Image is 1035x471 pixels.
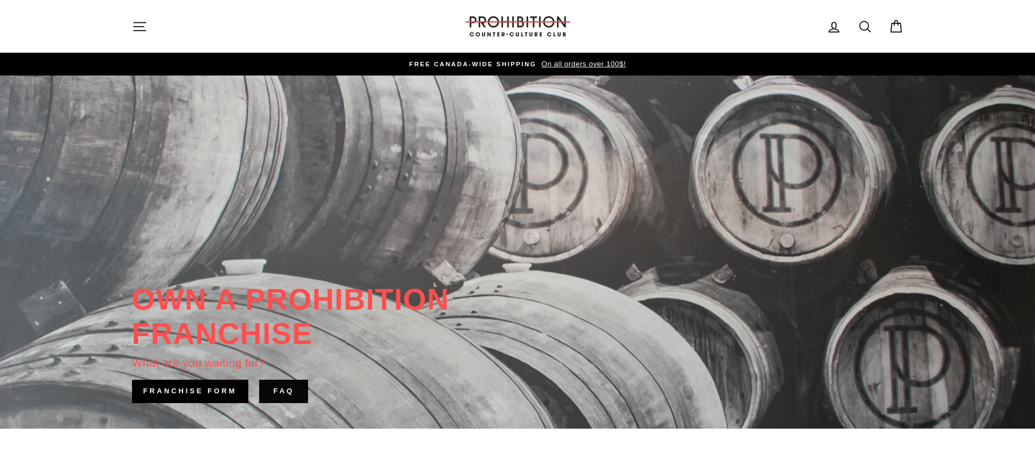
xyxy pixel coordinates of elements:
[132,282,450,351] div: OWN A PROHIBITION FRANCHISE
[259,380,308,403] a: faq
[132,354,266,372] div: What are you waiting for?
[463,16,572,36] img: PROHIBITION COUNTER-CULTURE CLUB
[409,61,536,67] span: FREE CANADA-WIDE SHIPPING
[135,58,901,70] a: FREE CANADA-WIDE SHIPPING On all orders over 100$!
[538,60,625,68] span: On all orders over 100$!
[132,380,248,403] a: franchise form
